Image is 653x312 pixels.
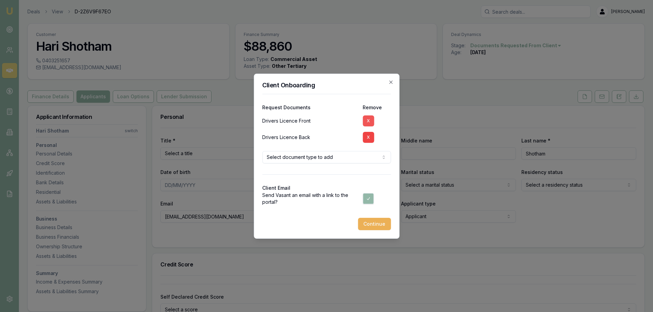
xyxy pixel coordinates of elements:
div: Request Documents [262,105,357,110]
button: X [363,132,374,143]
label: Send Vasant an email with a link to the portal? [262,192,357,205]
button: Continue [358,218,391,230]
h2: Client Onboarding [262,82,391,88]
div: Drivers Licence Back [262,129,357,146]
div: Drivers Licence Front [262,113,357,129]
div: Remove [363,105,391,110]
div: Client Email [262,186,391,190]
button: X [363,115,374,126]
